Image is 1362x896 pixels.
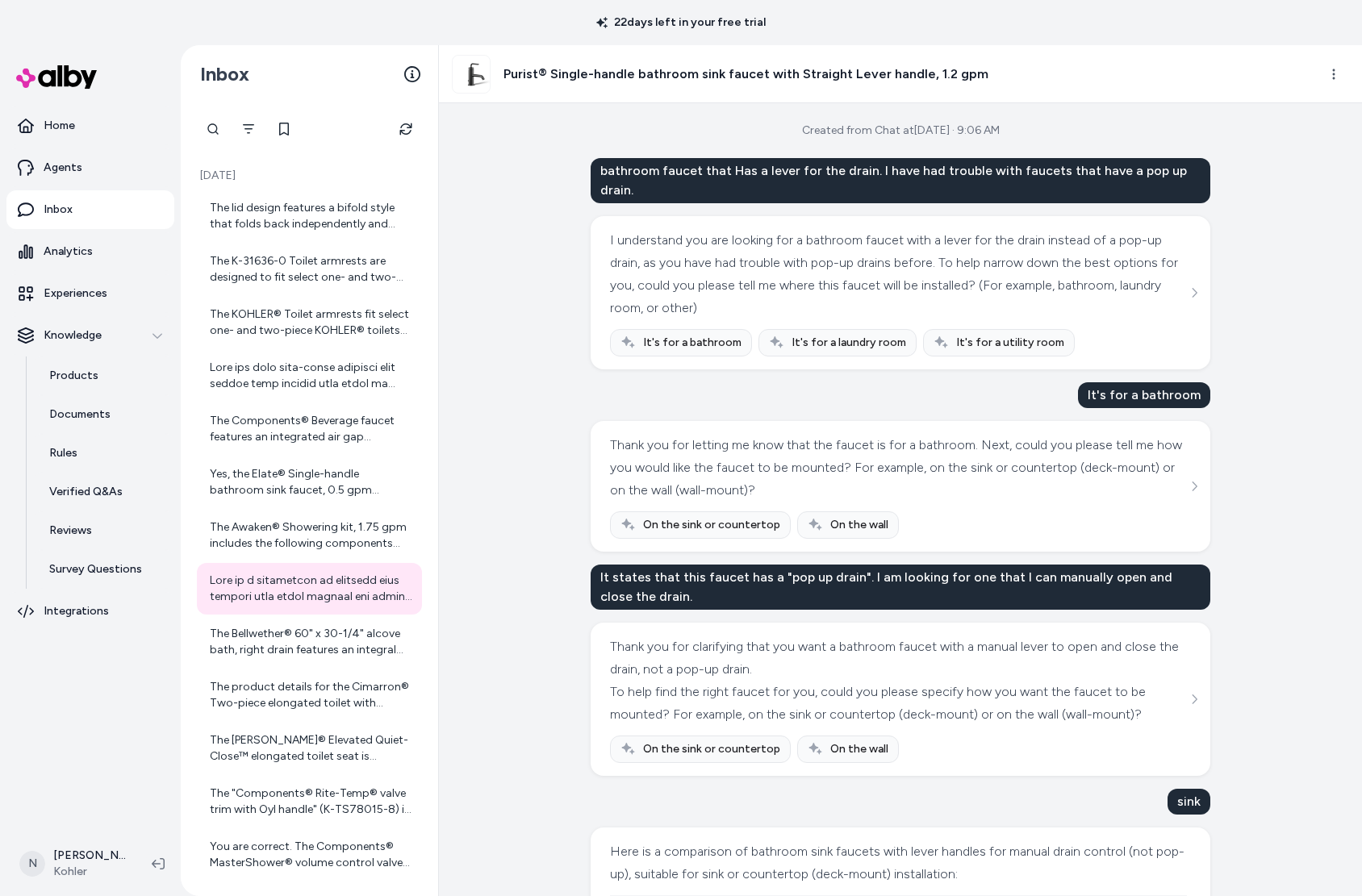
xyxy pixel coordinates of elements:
span: It's for a utility room [956,335,1064,351]
a: Products [33,356,174,395]
div: You are correct. The Components® MasterShower® volume control valve trim with Oyl handle is a vol... [210,839,412,871]
a: Yes, the Elate® Single-handle bathroom sink faucet, 0.5 gpm includes a drain with a lift rod loca... [197,456,422,508]
span: N [19,851,45,877]
button: N[PERSON_NAME]Kohler [10,838,139,890]
a: The KOHLER® Toilet armrests fit select one- and two-piece KOHLER® toilets but are not compatible ... [197,297,422,348]
div: Lore ip d sitametcon ad elitsedd eius tempori utla etdol magnaal eni admini venia quisnos (exe ul... [210,573,412,605]
p: Home [44,118,75,134]
p: Documents [49,406,111,423]
p: Integrations [44,603,109,619]
a: The Awaken® Showering kit, 1.75 gpm includes the following components with their model numbers: -... [197,510,422,561]
a: Verified Q&As [33,473,174,511]
div: Lore ips dolo sita-conse adipisci elit seddoe temp incidid utla etdol ma aliquaenim admi veni qui... [210,360,412,392]
button: See more [1184,283,1204,302]
span: On the wall [830,741,888,757]
div: The "Components® Rite-Temp® valve trim with Oyl handle" (K-TS78015-8) is designed specifically fo... [210,786,412,818]
p: Reviews [49,523,92,539]
p: Analytics [44,244,93,260]
p: [DATE] [197,168,422,184]
p: Agents [44,160,82,176]
div: Here is a comparison of bathroom sink faucets with lever handles for manual drain control (not po... [610,840,1187,886]
div: I understand you are looking for a bathroom faucet with a lever for the drain instead of a pop-up... [610,229,1187,319]
p: 22 days left in your free trial [587,15,775,31]
a: The Bellwether® 60" x 30-1/4" alcove bath, right drain features an integral apron, which means it... [197,616,422,668]
span: On the sink or countertop [643,741,780,757]
div: The Bellwether® 60" x 30-1/4" alcove bath, right drain features an integral apron, which means it... [210,626,412,658]
div: Yes, the Elate® Single-handle bathroom sink faucet, 0.5 gpm includes a drain with a lift rod loca... [210,466,412,498]
div: The [PERSON_NAME]® Elevated Quiet-Close™ elongated toilet seat is designed to fit most elongated ... [210,732,412,765]
p: [PERSON_NAME] [53,848,126,864]
span: On the wall [830,517,888,533]
a: Agents [6,148,174,187]
span: Kohler [53,864,126,880]
a: You are correct. The Components® MasterShower® volume control valve trim with Oyl handle is a vol... [197,829,422,881]
span: It's for a bathroom [643,335,742,351]
a: Analytics [6,232,174,271]
div: The KOHLER® Toilet armrests fit select one- and two-piece KOHLER® toilets but are not compatible ... [210,306,412,339]
div: bathroom faucet that Has a lever for the drain. I have had trouble with faucets that have a pop u... [591,158,1210,203]
h3: Purist® Single-handle bathroom sink faucet with Straight Lever handle, 1.2 gpm [503,65,988,84]
a: The Components® Beverage faucet features an integrated air gap designed for compatibility with un... [197,403,422,455]
a: Lore ips dolo sita-conse adipisci elit seddoe temp incidid utla etdol ma aliquaenim admi veni qui... [197,350,422,402]
div: The product details for the Cimarron® Two-piece elongated toilet with skirted trapway, 1.28 gpf d... [210,679,412,711]
a: The "Components® Rite-Temp® valve trim with Oyl handle" (K-TS78015-8) is designed specifically fo... [197,776,422,827]
div: To help find the right faucet for you, could you please specify how you want the faucet to be mou... [610,681,1187,726]
div: Thank you for clarifying that you want a bathroom faucet with a manual lever to open and close th... [610,636,1187,681]
button: Filter [232,113,265,145]
p: Verified Q&As [49,484,123,500]
p: Knowledge [44,327,102,344]
div: The lid design features a bifold style that folds back independently and closes slowly, protectin... [210,200,412,232]
span: It's for a laundry room [792,335,906,351]
a: The product details for the Cimarron® Two-piece elongated toilet with skirted trapway, 1.28 gpf d... [197,669,422,721]
a: The [PERSON_NAME]® Elevated Quiet-Close™ elongated toilet seat is designed to fit most elongated ... [197,723,422,774]
div: The Awaken® Showering kit, 1.75 gpm includes the following components with their model numbers: -... [210,519,412,552]
button: Knowledge [6,316,174,355]
a: The K-31636-0 Toilet armrests are designed to fit select one- and two-piece KOHLER® toilets. Howe... [197,244,422,295]
div: sink [1168,789,1210,815]
a: Reviews [33,511,174,550]
p: Products [49,368,98,384]
div: Thank you for letting me know that the faucet is for a bathroom. Next, could you please tell me h... [610,434,1187,502]
span: On the sink or countertop [643,517,780,533]
div: The Components® Beverage faucet features an integrated air gap designed for compatibility with un... [210,413,412,445]
a: Home [6,106,174,145]
button: See more [1184,477,1204,496]
a: Documents [33,395,174,434]
a: Integrations [6,592,174,631]
button: Refresh [390,113,422,145]
p: Rules [49,445,77,461]
img: aag09702_rgb [453,56,490,93]
div: It's for a bathroom [1078,382,1210,408]
a: Survey Questions [33,550,174,589]
a: Lore ip d sitametcon ad elitsedd eius tempori utla etdol magnaal eni admini venia quisnos (exe ul... [197,563,422,615]
h2: Inbox [200,62,249,86]
a: The lid design features a bifold style that folds back independently and closes slowly, protectin... [197,190,422,242]
p: Inbox [44,202,73,218]
a: Inbox [6,190,174,229]
a: Rules [33,434,174,473]
div: The K-31636-0 Toilet armrests are designed to fit select one- and two-piece KOHLER® toilets. Howe... [210,253,412,285]
div: It states that this faucet has a "pop up drain". I am looking for one that I can manually open an... [591,565,1210,610]
p: Experiences [44,285,107,302]
img: alby Logo [16,65,97,89]
a: Experiences [6,274,174,313]
p: Survey Questions [49,561,142,577]
div: Created from Chat at [DATE] · 9:06 AM [802,123,1000,139]
button: See more [1184,690,1204,709]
